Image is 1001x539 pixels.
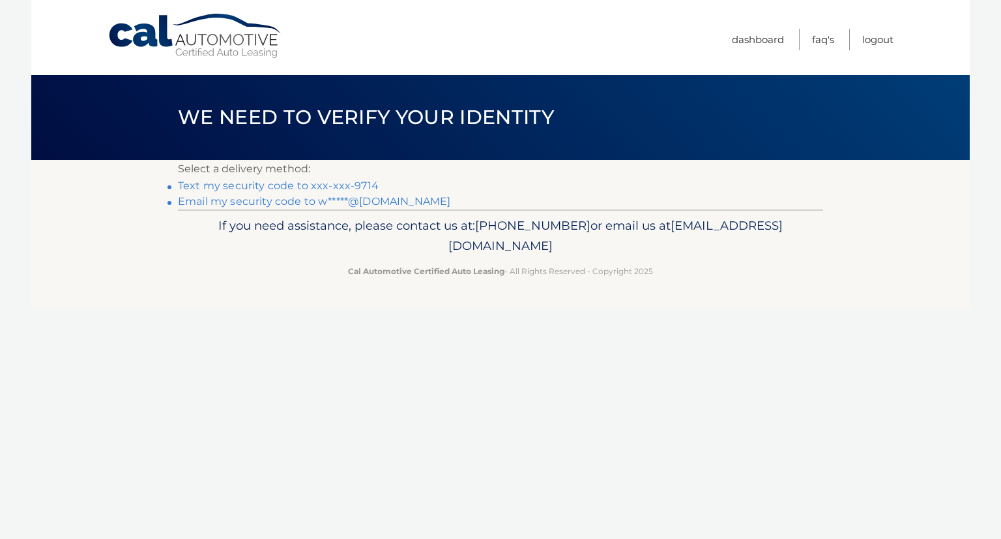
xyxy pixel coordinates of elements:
[178,160,823,178] p: Select a delivery method:
[862,29,893,50] a: Logout
[178,105,554,129] span: We need to verify your identity
[178,195,450,208] a: Email my security code to w*****@[DOMAIN_NAME]
[812,29,834,50] a: FAQ's
[475,218,590,233] span: [PHONE_NUMBER]
[186,215,815,257] p: If you need assistance, please contact us at: or email us at
[732,29,784,50] a: Dashboard
[108,13,283,59] a: Cal Automotive
[178,179,379,192] a: Text my security code to xxx-xxx-9714
[186,264,815,278] p: - All Rights Reserved - Copyright 2025
[348,266,504,276] strong: Cal Automotive Certified Auto Leasing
